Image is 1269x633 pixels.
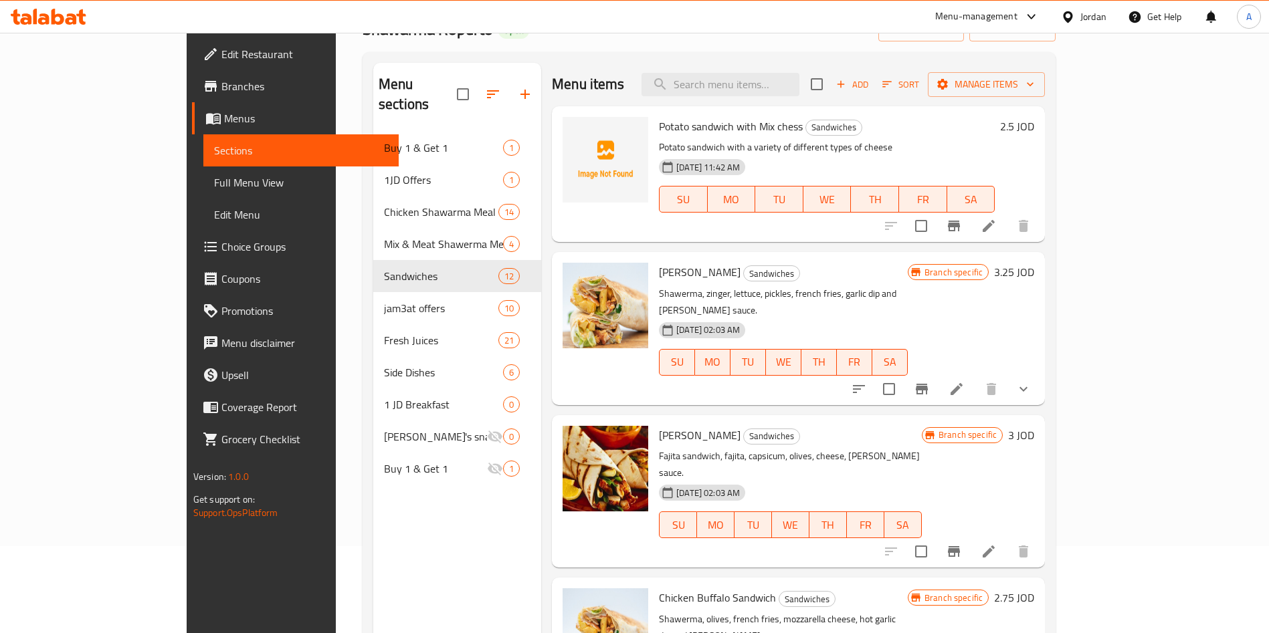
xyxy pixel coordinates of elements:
[373,356,541,388] div: Side Dishes6
[504,366,519,379] span: 6
[740,515,767,535] span: TU
[659,588,776,608] span: Chicken Buffalo Sandwich
[504,238,519,251] span: 4
[889,21,953,37] span: import
[906,373,938,405] button: Branch-specific-item
[192,102,399,134] a: Menus
[949,381,965,397] a: Edit menu item
[659,186,707,213] button: SU
[193,504,278,521] a: Support.OpsPlatform
[695,349,730,376] button: MO
[671,161,745,174] span: [DATE] 11:42 AM
[504,463,519,475] span: 1
[659,139,995,156] p: Potato sandwich with a variety of different types of cheese
[779,592,835,607] span: Sandwiches
[504,174,519,186] span: 1
[1007,210,1040,242] button: delete
[203,199,399,231] a: Edit Menu
[193,491,255,508] span: Get support on:
[659,349,695,376] button: SU
[487,428,503,445] svg: Inactive section
[831,74,874,95] button: Add
[702,515,729,535] span: MO
[192,391,399,423] a: Coverage Report
[1080,9,1106,24] div: Jordan
[890,515,916,535] span: SA
[1007,373,1040,405] button: show more
[373,453,541,485] div: Buy 1 & Get 11
[563,263,648,348] img: Roberto Sandwich
[499,302,519,315] span: 10
[872,349,908,376] button: SA
[743,428,800,445] div: Sandwiches
[214,174,388,191] span: Full Menu View
[552,74,625,94] h2: Menu items
[384,236,503,252] span: Mix & Meat Shawerma Meals
[697,511,735,538] button: MO
[884,511,922,538] button: SA
[563,426,648,511] img: Fajita Sandwich
[487,461,503,477] svg: Inactive section
[384,396,503,412] div: 1 JD Breakfast
[504,398,519,411] span: 0
[384,428,487,445] span: [PERSON_NAME]'s snaps
[503,428,520,445] div: items
[499,270,519,283] span: 12
[834,77,870,92] span: Add
[730,349,766,376] button: TU
[221,78,388,94] span: Branches
[980,21,1045,37] span: export
[1015,381,1032,397] svg: Show Choices
[994,588,1034,607] h6: 2.75 JOD
[192,295,399,327] a: Promotions
[744,428,799,444] span: Sandwiches
[499,334,519,347] span: 21
[851,186,899,213] button: TH
[935,9,1017,25] div: Menu-management
[384,300,498,316] span: jam3at offers
[221,335,388,351] span: Menu disclaimer
[659,511,697,538] button: SU
[659,425,741,445] span: [PERSON_NAME]
[193,468,226,485] span: Version:
[192,423,399,455] a: Grocery Checklist
[384,172,503,188] span: 1JD Offers
[938,535,970,567] button: Branch-specific-item
[214,142,388,158] span: Sections
[807,352,832,372] span: TH
[904,190,942,209] span: FR
[919,266,988,279] span: Branch specific
[221,46,388,62] span: Edit Restaurant
[384,461,487,477] span: Buy 1 & Get 1
[498,300,520,316] div: items
[928,72,1045,97] button: Manage items
[192,38,399,70] a: Edit Restaurant
[373,260,541,292] div: Sandwiches12
[801,349,837,376] button: TH
[939,76,1034,93] span: Manage items
[665,352,690,372] span: SU
[221,271,388,287] span: Coupons
[192,231,399,263] a: Choice Groups
[852,515,879,535] span: FR
[221,303,388,319] span: Promotions
[708,186,756,213] button: MO
[504,142,519,154] span: 1
[766,349,801,376] button: WE
[214,207,388,223] span: Edit Menu
[847,511,884,538] button: FR
[373,420,541,453] div: [PERSON_NAME]'s snaps0
[221,367,388,383] span: Upsell
[771,352,796,372] span: WE
[772,511,809,538] button: WE
[503,364,520,380] div: items
[842,352,867,372] span: FR
[373,388,541,420] div: 1 JD Breakfast0
[805,120,862,136] div: Sandwiches
[384,268,498,284] div: Sandwiches
[981,543,997,559] a: Edit menu item
[856,190,894,209] span: TH
[384,428,487,445] div: Roberto's snaps
[504,430,519,443] span: 0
